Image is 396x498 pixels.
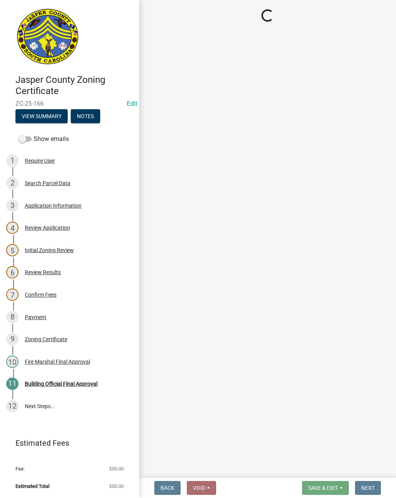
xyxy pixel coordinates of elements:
wm-modal-confirm: Summary [15,113,68,120]
span: Estimated Total [15,484,49,489]
div: 11 [6,378,19,390]
span: Back [160,485,174,491]
div: 7 [6,288,19,301]
label: Show emails [19,134,69,144]
div: Fire Marshal Final Approval [25,359,90,364]
div: 3 [6,199,19,212]
div: Search Parcel Data [25,180,70,186]
div: Initial Zoning Review [25,247,74,253]
div: 9 [6,333,19,345]
div: 5 [6,244,19,256]
span: Save & Exit [308,485,338,491]
span: Void [193,485,205,491]
button: View Summary [15,109,68,123]
a: Estimated Fees [6,435,127,451]
button: Save & Exit [302,481,349,495]
span: ZC-25-166 [15,100,124,107]
div: 4 [6,222,19,234]
div: 8 [6,311,19,323]
wm-modal-confirm: Notes [71,113,100,120]
span: Next [361,485,375,491]
div: Confirm Fees [25,292,56,297]
div: Building Official Final Approval [25,381,97,386]
button: Notes [71,109,100,123]
div: 1 [6,155,19,167]
div: 10 [6,355,19,368]
div: 2 [6,177,19,189]
img: Jasper County, South Carolina [15,8,80,66]
div: Require User [25,158,55,163]
span: Fee: [15,466,25,471]
a: Edit [127,100,137,107]
button: Back [154,481,181,495]
h4: Jasper County Zoning Certificate [15,74,133,97]
button: Next [355,481,381,495]
div: 6 [6,266,19,278]
span: $50.00 [109,466,124,471]
span: $50.00 [109,484,124,489]
div: Review Application [25,225,70,230]
div: 12 [6,400,19,412]
div: Payment [25,314,46,320]
div: Application Information [25,203,82,208]
wm-modal-confirm: Edit Application Number [127,100,137,107]
button: Void [187,481,216,495]
div: Review Results [25,270,61,275]
div: Zoning Certificate [25,337,67,342]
